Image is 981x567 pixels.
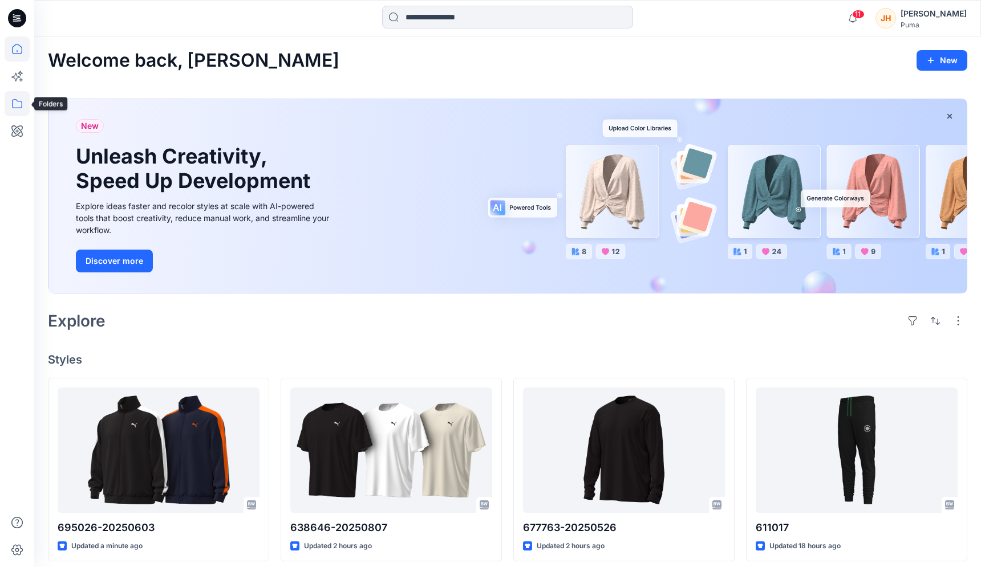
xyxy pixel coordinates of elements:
a: 695026-20250603 [58,387,260,513]
h4: Styles [48,353,967,366]
p: Updated 2 hours ago [304,540,372,552]
p: Updated a minute ago [71,540,143,552]
p: Updated 2 hours ago [537,540,605,552]
span: New [81,119,99,133]
div: Puma [901,21,967,29]
h1: Unleash Creativity, Speed Up Development [76,144,315,193]
p: 677763-20250526 [523,520,725,536]
button: New [917,50,967,71]
h2: Explore [48,312,106,330]
a: Discover more [76,250,333,272]
a: 638646-20250807 [290,387,492,513]
p: Updated 18 hours ago [769,540,841,552]
button: Discover more [76,250,153,272]
a: 677763-20250526 [523,387,725,513]
div: Explore ideas faster and recolor styles at scale with AI-powered tools that boost creativity, red... [76,200,333,236]
p: 611017 [756,520,958,536]
a: 611017 [756,387,958,513]
h2: Welcome back, [PERSON_NAME] [48,50,339,71]
div: JH [875,8,896,28]
span: 11 [852,10,865,19]
div: [PERSON_NAME] [901,7,967,21]
p: 695026-20250603 [58,520,260,536]
p: 638646-20250807 [290,520,492,536]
